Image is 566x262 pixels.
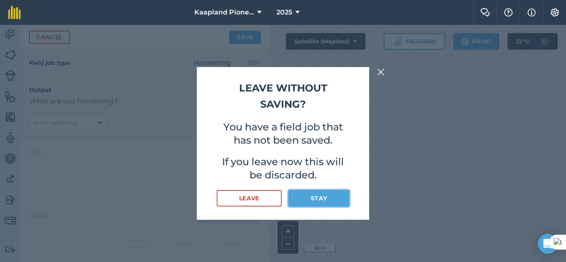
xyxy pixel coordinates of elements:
img: A cog icon [550,8,560,17]
img: A question mark icon [503,8,513,17]
button: Leave [217,190,282,207]
button: Stay [288,190,349,207]
span: Kaapland Pioneer [194,7,254,17]
img: svg+xml;base64,PHN2ZyB4bWxucz0iaHR0cDovL3d3dy53My5vcmcvMjAwMC9zdmciIHdpZHRoPSIyMiIgaGVpZ2h0PSIzMC... [377,67,385,77]
h2: Leave without saving? [217,80,349,112]
span: 2025 [276,7,292,17]
img: svg+xml;base64,PHN2ZyB4bWxucz0iaHR0cDovL3d3dy53My5vcmcvMjAwMC9zdmciIHdpZHRoPSIxNyIgaGVpZ2h0PSIxNy... [527,7,536,17]
p: If you leave now this will be discarded. [217,155,349,182]
img: Two speech bubbles overlapping with the left bubble in the forefront [480,8,490,17]
div: Open Intercom Messenger [538,234,558,254]
img: fieldmargin Logo [8,6,21,19]
p: You have a field job that has not been saved. [217,120,349,147]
